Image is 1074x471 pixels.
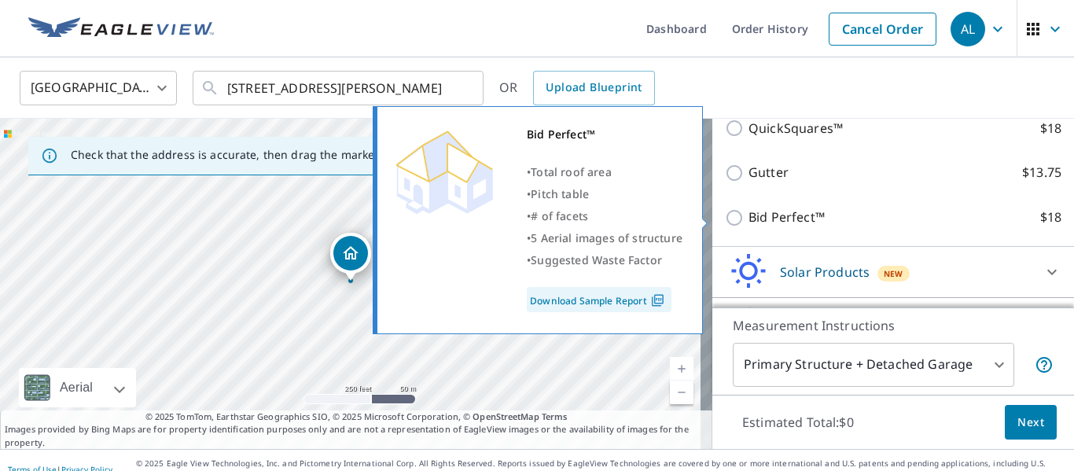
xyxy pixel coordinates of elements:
a: Download Sample Report [527,287,671,312]
a: Upload Blueprint [533,71,654,105]
div: Bid Perfect™ [527,123,682,145]
p: QuickSquares™ [748,119,843,138]
p: $18 [1040,208,1061,227]
div: Aerial [55,368,97,407]
div: [GEOGRAPHIC_DATA] [20,66,177,110]
div: • [527,205,682,227]
span: Your report will include the primary structure and a detached garage if one exists. [1035,355,1054,374]
div: Primary Structure + Detached Garage [733,343,1014,387]
img: Pdf Icon [647,293,668,307]
input: Search by address or latitude-longitude [227,66,451,110]
div: Dropped pin, building 1, Residential property, 6 Gloede Ct Parsippany, NJ 07054 [330,233,371,281]
a: OpenStreetMap [473,410,539,422]
span: 5 Aerial images of structure [531,230,682,245]
a: Current Level 17, Zoom In [670,357,693,381]
p: Bid Perfect™ [748,208,825,227]
div: AL [951,12,985,46]
a: Cancel Order [829,13,936,46]
div: • [527,227,682,249]
div: • [527,249,682,271]
span: # of facets [531,208,588,223]
p: $13.75 [1022,163,1061,182]
p: Estimated Total: $0 [730,405,866,440]
span: Total roof area [531,164,612,179]
img: EV Logo [28,17,214,41]
span: Upload Blueprint [546,78,642,98]
a: Current Level 17, Zoom Out [670,381,693,404]
div: Aerial [19,368,136,407]
img: Premium [389,123,499,218]
div: Walls ProductsNew [725,304,1061,342]
span: © 2025 TomTom, Earthstar Geographics SIO, © 2025 Microsoft Corporation, © [145,410,568,424]
p: Solar Products [780,263,870,281]
div: • [527,183,682,205]
div: Solar ProductsNew [725,253,1061,291]
p: Gutter [748,163,789,182]
a: Terms [542,410,568,422]
div: • [527,161,682,183]
button: Next [1005,405,1057,440]
div: OR [499,71,655,105]
p: $18 [1040,119,1061,138]
p: Measurement Instructions [733,316,1054,335]
span: Suggested Waste Factor [531,252,662,267]
p: Check that the address is accurate, then drag the marker over the correct structure. [71,148,524,162]
span: New [884,267,903,280]
span: Pitch table [531,186,589,201]
span: Next [1017,413,1044,432]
